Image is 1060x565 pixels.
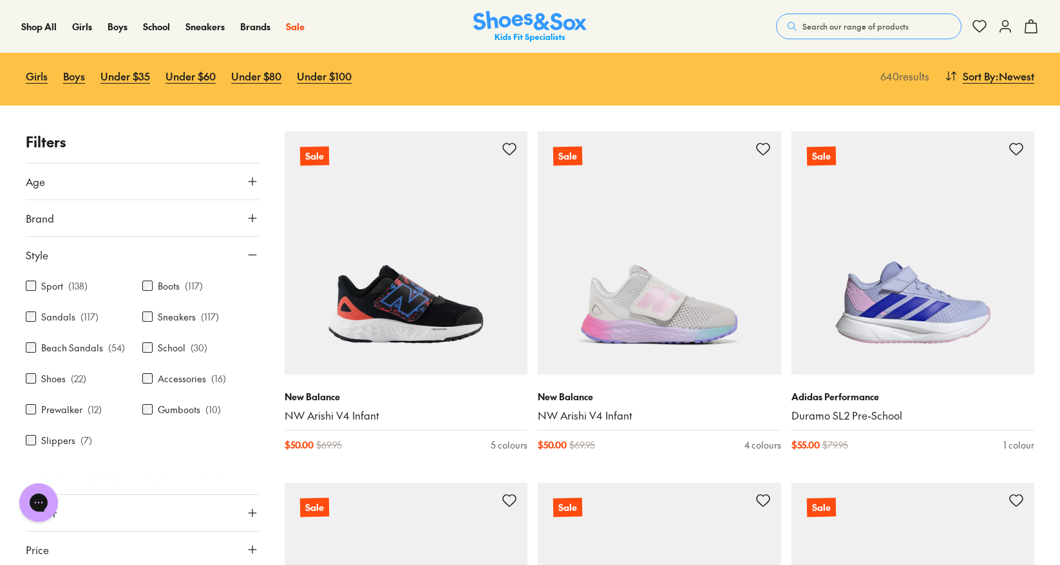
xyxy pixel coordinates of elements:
span: Style [26,247,48,263]
a: Shoes & Sox [473,11,587,42]
button: Search our range of products [776,14,961,39]
a: Under $100 [297,62,352,90]
button: Colour [26,495,259,531]
span: Brand [26,210,54,226]
label: Accessories [158,372,206,385]
a: Under $80 [231,62,281,90]
a: Sneakers [185,20,225,33]
span: : Newest [996,68,1034,84]
span: $ 55.00 [791,438,820,452]
a: Boys [63,62,85,90]
p: ( 16 ) [211,372,226,385]
button: Age [26,163,259,199]
a: Sale [538,131,781,375]
label: Gumboots [158,403,200,416]
p: Sale [806,498,835,517]
span: $ 50.00 [538,438,567,452]
img: SNS_Logo_Responsive.svg [473,11,587,42]
span: Age [26,174,45,189]
iframe: Gorgias live chat messenger [13,479,64,526]
a: Duramo SL2 Pre-School [791,409,1035,423]
p: Sale [553,147,582,166]
button: Sort By:Newest [945,62,1034,90]
p: Filters [26,131,259,153]
label: Beach Sandals [41,341,103,355]
p: 640 results [875,68,929,84]
p: ( 12 ) [88,403,102,416]
p: ( 54 ) [108,341,125,355]
span: $ 69.95 [316,438,342,452]
span: $ 79.95 [822,438,848,452]
p: ( 22 ) [71,372,86,385]
p: Sale [553,498,582,517]
p: ( 117 ) [80,310,99,324]
span: Search our range of products [802,21,909,32]
p: ( 117 ) [201,310,219,324]
span: $ 69.95 [569,438,595,452]
a: Girls [72,20,92,33]
label: School [158,341,185,355]
a: Shop All [21,20,57,33]
p: New Balance [285,390,528,403]
button: Brand [26,200,259,236]
p: ( 7 ) [80,434,92,447]
a: Girls [26,62,48,90]
label: Prewalker [41,403,82,416]
p: New Balance [538,390,781,403]
p: ( 138 ) [68,279,88,293]
p: Sale [299,498,328,517]
p: Sale [806,147,835,166]
a: School [143,20,170,33]
span: Sort By [963,68,996,84]
a: Brands [240,20,270,33]
a: NW Arishi V4 Infant [285,409,528,423]
label: Sandals [41,310,75,324]
label: Sport [41,279,63,293]
div: 4 colours [744,438,781,452]
label: Shoes [41,372,66,385]
p: Sale [299,147,328,166]
label: Sneakers [158,310,196,324]
a: Sale [791,131,1035,375]
p: Adidas Performance [791,390,1035,403]
a: Boys [108,20,128,33]
label: Boots [158,279,180,293]
p: ( 30 ) [191,341,207,355]
span: Price [26,542,49,557]
button: Style [26,237,259,273]
a: Sale [286,20,305,33]
a: NW Arishi V4 Infant [538,409,781,423]
a: Sale [285,131,528,375]
div: 5 colours [491,438,527,452]
a: Under $60 [166,62,216,90]
span: $ 50.00 [285,438,314,452]
label: Slippers [41,434,75,447]
a: Under $35 [100,62,150,90]
p: ( 117 ) [185,279,203,293]
p: ( 10 ) [205,403,221,416]
div: 1 colour [1003,438,1034,452]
